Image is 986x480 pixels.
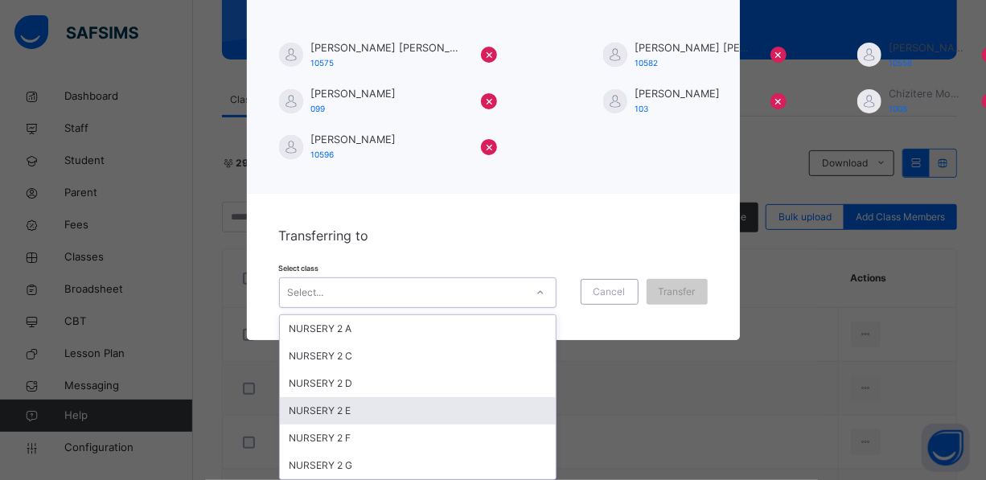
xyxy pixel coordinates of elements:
[280,343,556,370] div: NURSERY 2 C
[659,285,696,299] span: Transfer
[635,58,659,68] span: 10582
[280,370,556,397] div: NURSERY 2 D
[280,397,556,425] div: NURSERY 2 E
[311,86,466,101] span: [PERSON_NAME]
[279,228,369,244] span: Transferring to
[280,425,556,452] div: NURSERY 2 F
[485,137,494,156] span: ×
[635,40,754,55] span: [PERSON_NAME] [PERSON_NAME]
[774,44,783,64] span: ×
[635,104,649,113] span: 103
[635,86,754,101] span: [PERSON_NAME]
[889,40,966,55] span: [PERSON_NAME]
[311,132,466,147] span: [PERSON_NAME]
[280,452,556,479] div: NURSERY 2 G
[594,285,626,299] span: Cancel
[889,58,913,68] span: 10558
[889,104,908,113] span: 1008
[311,104,326,113] span: 099
[288,277,324,308] div: Select...
[311,40,466,55] span: [PERSON_NAME] [PERSON_NAME] Inweregbulam
[485,91,494,110] span: ×
[889,86,966,101] span: Chizitere Moghalu
[485,44,494,64] span: ×
[311,150,335,159] span: 10596
[279,264,319,273] span: Select class
[774,91,783,110] span: ×
[311,58,335,68] span: 10575
[280,315,556,343] div: NURSERY 2 A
